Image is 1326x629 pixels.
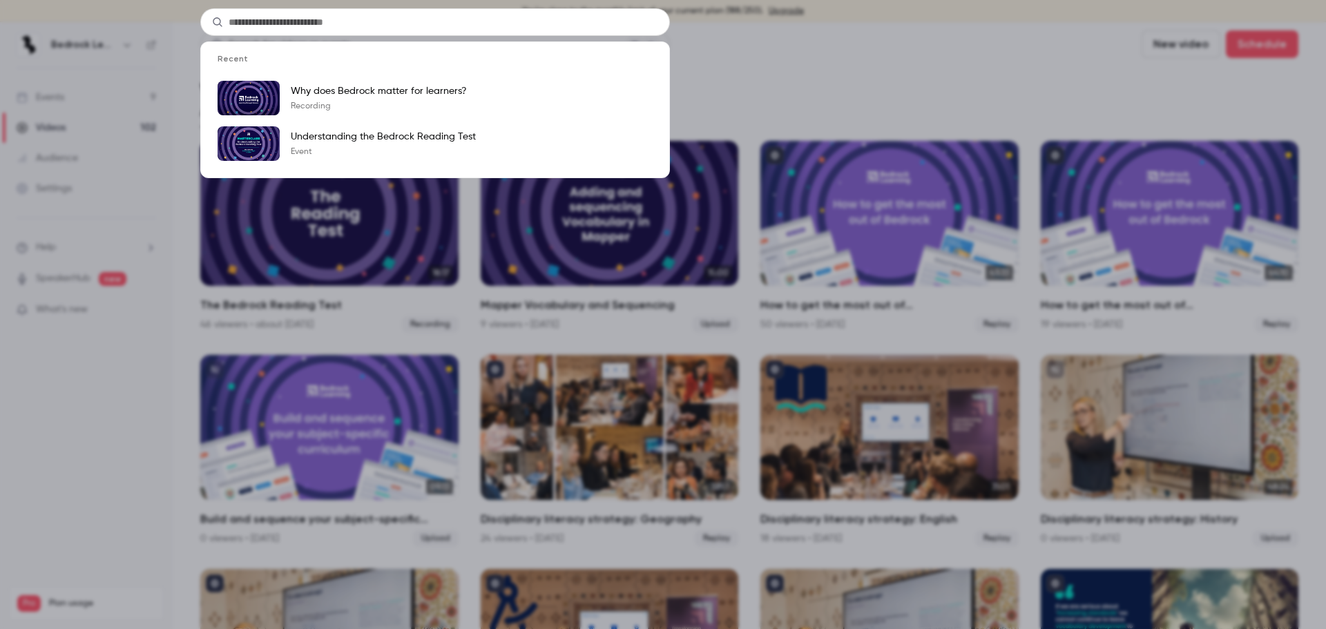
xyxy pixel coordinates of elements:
li: Recent [201,53,669,75]
p: Recording [291,101,467,112]
img: Why does Bedrock matter for learners? [218,81,280,115]
img: Understanding the Bedrock Reading Test [218,126,280,161]
p: Understanding the Bedrock Reading Test [291,130,476,144]
p: Why does Bedrock matter for learners? [291,84,467,98]
p: Event [291,146,476,157]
